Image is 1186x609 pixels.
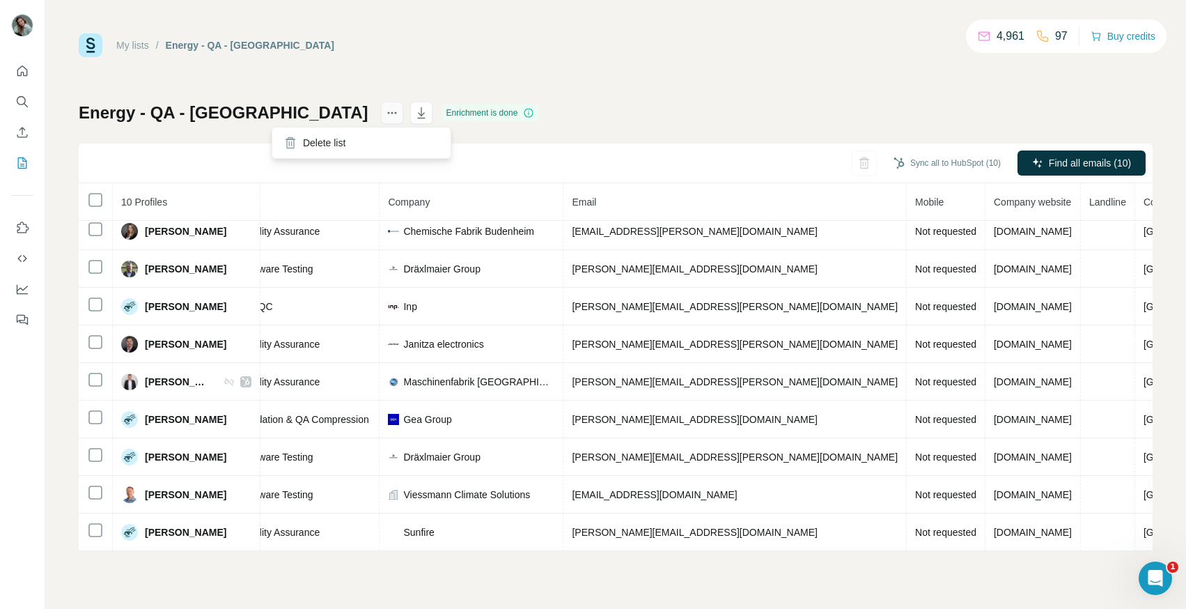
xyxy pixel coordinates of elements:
span: [DOMAIN_NAME] [994,263,1072,275]
button: Use Surfe on LinkedIn [11,215,33,240]
span: Not requested [915,489,976,500]
img: Avatar [121,373,138,390]
img: Avatar [121,223,138,240]
span: [EMAIL_ADDRESS][DOMAIN_NAME] [572,489,737,500]
span: Landline [1089,196,1126,208]
img: company-logo [388,414,399,425]
img: Avatar [121,261,138,277]
span: [PERSON_NAME] [145,525,226,539]
span: [DOMAIN_NAME] [994,414,1072,425]
span: Country [1144,196,1178,208]
span: [DOMAIN_NAME] [994,452,1072,463]
span: [DOMAIN_NAME] [994,527,1072,538]
span: Not requested [915,414,976,425]
span: [PERSON_NAME] [145,375,210,389]
span: Dräxlmaier Group [403,262,480,276]
span: [PERSON_NAME] [145,224,226,238]
span: [PERSON_NAME][EMAIL_ADDRESS][DOMAIN_NAME] [572,263,817,275]
button: Search [11,89,33,114]
span: Maschinenfabrik [GEOGRAPHIC_DATA] [403,375,554,389]
span: Find all emails (10) [1049,156,1131,170]
img: Avatar [121,524,138,541]
span: [EMAIL_ADDRESS][PERSON_NAME][DOMAIN_NAME] [572,226,817,237]
span: [PERSON_NAME][EMAIL_ADDRESS][PERSON_NAME][DOMAIN_NAME] [572,301,898,312]
span: Gea Group [403,413,451,426]
img: company-logo [388,527,399,538]
img: Surfe Logo [79,33,102,57]
span: 10 Profiles [121,196,167,208]
button: Use Surfe API [11,246,33,271]
span: Janitza electronics [403,337,483,351]
span: [PERSON_NAME][EMAIL_ADDRESS][PERSON_NAME][DOMAIN_NAME] [572,339,898,350]
span: Email [572,196,596,208]
img: company-logo [388,339,399,350]
h1: Energy - QA - [GEOGRAPHIC_DATA] [79,102,368,124]
img: Avatar [11,14,33,36]
span: [PERSON_NAME] [145,337,226,351]
span: [PERSON_NAME] [145,488,226,502]
span: [DOMAIN_NAME] [994,226,1072,237]
span: Head of Quality Assurance [204,339,320,350]
span: Not requested [915,263,976,275]
span: [PERSON_NAME] [145,450,226,464]
img: Avatar [121,486,138,503]
span: Not requested [915,301,976,312]
span: [PERSON_NAME] [145,300,226,314]
span: Chemische Fabrik Budenheim [403,224,534,238]
span: Dräxlmaier Group [403,450,480,464]
img: Avatar [121,449,138,465]
span: [PERSON_NAME][EMAIL_ADDRESS][PERSON_NAME][DOMAIN_NAME] [572,376,898,387]
span: [PERSON_NAME] [145,262,226,276]
span: Viessmann Climate Solutions [403,488,530,502]
span: [PERSON_NAME][EMAIL_ADDRESS][DOMAIN_NAME] [572,527,817,538]
button: Enrich CSV [11,120,33,145]
p: 4,961 [997,28,1024,45]
button: Sync all to HubSpot (10) [884,153,1011,174]
img: Avatar [121,336,138,353]
span: [DOMAIN_NAME] [994,376,1072,387]
img: Avatar [121,298,138,315]
div: Delete list [275,130,448,155]
button: Find all emails (10) [1017,151,1146,176]
img: company-logo [388,301,399,312]
span: [PERSON_NAME] [145,413,226,426]
span: Not requested [915,339,976,350]
span: [PERSON_NAME][EMAIL_ADDRESS][DOMAIN_NAME] [572,414,817,425]
button: Dashboard [11,277,33,302]
span: [DOMAIN_NAME] [994,301,1072,312]
span: Inp [403,300,416,314]
span: Sunfire [403,525,434,539]
span: Mobile [915,196,944,208]
li: / [156,38,159,52]
span: Not requested [915,376,976,387]
span: Not requested [915,452,976,463]
button: Feedback [11,307,33,332]
img: company-logo [388,263,399,275]
span: 1 [1167,562,1178,573]
span: Head of Validation & QA Compression [204,414,368,425]
div: Enrichment is done [442,105,539,121]
span: Head of Quality Assurance [204,527,320,538]
img: company-logo [388,226,399,237]
div: Energy - QA - [GEOGRAPHIC_DATA] [166,38,334,52]
span: Company [388,196,430,208]
iframe: Intercom live chat [1139,562,1172,595]
span: [PERSON_NAME][EMAIL_ADDRESS][PERSON_NAME][DOMAIN_NAME] [572,452,898,463]
span: Company website [994,196,1071,208]
span: Head of Quality Assurance [204,226,320,237]
button: Buy credits [1091,26,1155,46]
img: company-logo [388,452,399,463]
img: Avatar [121,411,138,428]
span: Director Quality Assurance [204,376,320,387]
span: Not requested [915,527,976,538]
a: My lists [116,40,149,51]
p: 97 [1055,28,1068,45]
span: Not requested [915,226,976,237]
button: Quick start [11,59,33,84]
span: [DOMAIN_NAME] [994,489,1072,500]
span: [DOMAIN_NAME] [994,339,1072,350]
button: My lists [11,151,33,176]
img: company-logo [388,376,399,387]
button: actions [381,102,403,124]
